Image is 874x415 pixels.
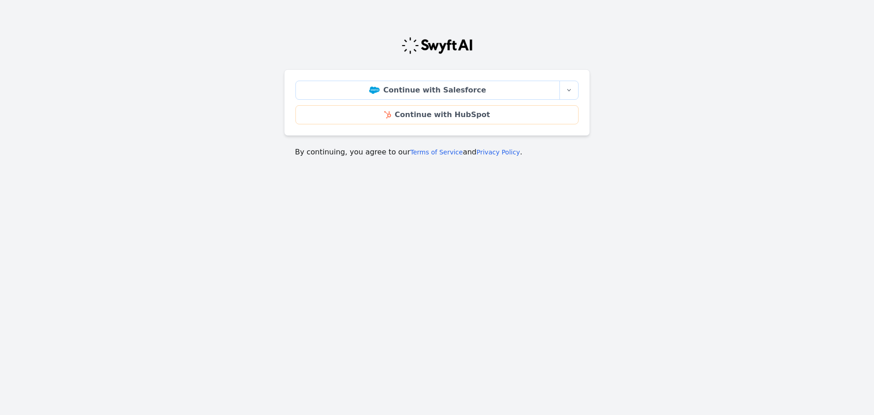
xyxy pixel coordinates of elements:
[295,105,579,124] a: Continue with HubSpot
[369,87,380,94] img: Salesforce
[477,149,520,156] a: Privacy Policy
[384,111,391,118] img: HubSpot
[401,36,473,55] img: Swyft Logo
[295,147,579,158] p: By continuing, you agree to our and .
[410,149,462,156] a: Terms of Service
[295,81,560,100] a: Continue with Salesforce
